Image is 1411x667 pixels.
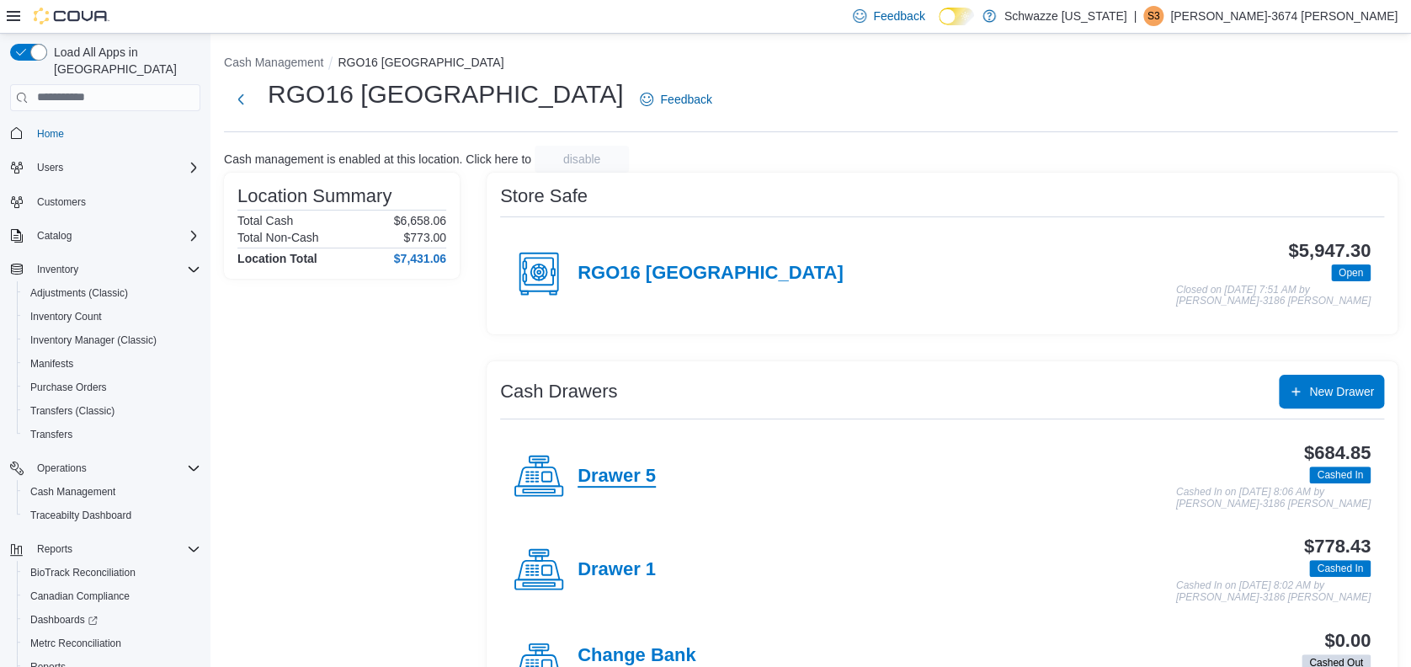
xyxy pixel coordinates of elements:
span: Catalog [37,229,72,243]
span: Purchase Orders [24,377,200,398]
button: Cash Management [17,480,207,504]
div: Sarah-3674 Holmes [1143,6,1163,26]
span: Dashboards [30,613,98,627]
span: Cashed In [1309,560,1371,577]
h3: $778.43 [1304,536,1371,557]
a: Purchase Orders [24,377,114,398]
span: disable [563,151,600,168]
button: Manifests [17,352,207,376]
span: Adjustments (Classic) [24,283,200,303]
button: Reports [30,539,79,559]
h4: RGO16 [GEOGRAPHIC_DATA] [578,263,844,285]
span: Traceabilty Dashboard [24,505,200,526]
h6: Total Non-Cash [237,231,319,244]
span: Users [30,157,200,178]
span: Metrc Reconciliation [30,637,121,650]
span: Reports [37,542,72,556]
span: Operations [30,458,200,478]
span: Traceabilty Dashboard [30,509,131,522]
span: Cash Management [24,482,200,502]
a: Customers [30,192,93,212]
button: Inventory [30,259,85,280]
button: disable [535,146,629,173]
a: Cash Management [24,482,122,502]
button: Traceabilty Dashboard [17,504,207,527]
h3: $684.85 [1304,443,1371,463]
a: Inventory Count [24,307,109,327]
button: Inventory [3,258,207,281]
button: Operations [30,458,93,478]
button: New Drawer [1279,375,1384,408]
p: $773.00 [403,231,446,244]
span: Customers [30,191,200,212]
span: Cashed In [1309,467,1371,483]
p: [PERSON_NAME]-3674 [PERSON_NAME] [1170,6,1398,26]
a: Adjustments (Classic) [24,283,135,303]
span: Open [1339,265,1363,280]
a: Inventory Manager (Classic) [24,330,163,350]
span: Inventory [37,263,78,276]
button: Transfers (Classic) [17,399,207,423]
span: Transfers (Classic) [30,404,114,418]
span: Cashed In [1317,467,1363,483]
span: Load All Apps in [GEOGRAPHIC_DATA] [47,44,200,77]
span: Operations [37,462,87,475]
h3: Store Safe [500,186,588,206]
span: Dark Mode [939,25,940,26]
h3: $5,947.30 [1288,241,1371,261]
h4: Location Total [237,252,317,265]
span: Cashed In [1317,561,1363,576]
button: Metrc Reconciliation [17,632,207,655]
a: Traceabilty Dashboard [24,505,138,526]
button: RGO16 [GEOGRAPHIC_DATA] [338,56,503,69]
button: Inventory Manager (Classic) [17,328,207,352]
button: Users [30,157,70,178]
p: | [1133,6,1137,26]
button: Canadian Compliance [17,584,207,608]
p: Schwazze [US_STATE] [1004,6,1127,26]
span: Transfers [24,424,200,445]
span: Adjustments (Classic) [30,286,128,300]
a: Dashboards [17,608,207,632]
p: Cashed In on [DATE] 8:06 AM by [PERSON_NAME]-3186 [PERSON_NAME] [1176,487,1371,510]
button: Catalog [3,224,207,248]
button: Inventory Count [17,305,207,328]
span: Transfers (Classic) [24,401,200,421]
a: Manifests [24,354,80,374]
button: Next [224,83,258,116]
span: Metrc Reconciliation [24,633,200,654]
button: Home [3,121,207,146]
a: Dashboards [24,610,104,630]
span: Inventory Count [24,307,200,327]
span: Home [37,127,64,141]
button: Customers [3,189,207,214]
span: Home [30,123,200,144]
span: Reports [30,539,200,559]
h6: Total Cash [237,214,293,227]
span: Catalog [30,226,200,246]
span: BioTrack Reconciliation [24,563,200,583]
img: Cova [34,8,109,24]
span: Canadian Compliance [24,586,200,606]
h3: Location Summary [237,186,391,206]
button: Catalog [30,226,78,246]
h4: Drawer 1 [578,559,656,581]
button: Adjustments (Classic) [17,281,207,305]
p: $6,658.06 [394,214,446,227]
p: Cash management is enabled at this location. Click here to [224,152,531,166]
span: Cash Management [30,485,115,499]
span: Purchase Orders [30,381,107,394]
button: Operations [3,456,207,480]
span: Feedback [873,8,924,24]
button: Cash Management [224,56,323,69]
span: Inventory Count [30,310,102,323]
button: Reports [3,537,207,561]
nav: An example of EuiBreadcrumbs [224,54,1398,74]
a: Transfers (Classic) [24,401,121,421]
span: Feedback [660,91,711,108]
input: Dark Mode [939,8,974,25]
h4: Drawer 5 [578,466,656,488]
span: Users [37,161,63,174]
span: BioTrack Reconciliation [30,566,136,579]
span: Inventory [30,259,200,280]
